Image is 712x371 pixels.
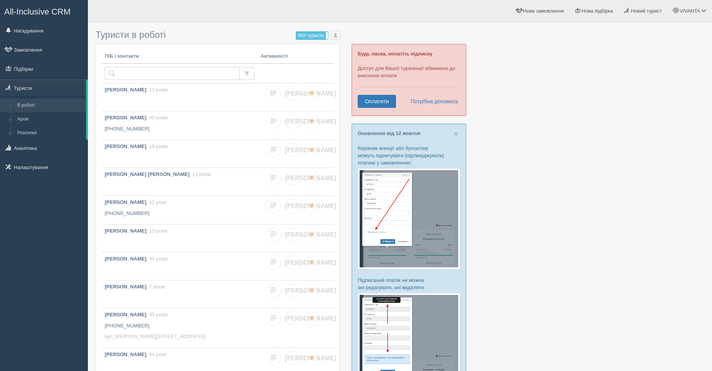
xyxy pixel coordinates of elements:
[105,143,146,149] b: [PERSON_NAME]
[454,130,458,138] button: Close
[146,115,167,120] span: , 40 років
[285,118,336,125] span: [PERSON_NAME]
[105,87,146,93] b: [PERSON_NAME]
[285,287,336,294] span: [PERSON_NAME]
[105,322,255,330] p: [PHONE_NUMBER]
[358,168,460,269] img: %D0%BF%D1%96%D0%B4%D1%82%D0%B2%D0%B5%D1%80%D0%B4%D0%B6%D0%B5%D0%BD%D0%BD%D1%8F-%D0%BE%D0%BF%D0%BB...
[285,311,301,325] a: [PERSON_NAME]
[102,196,258,224] a: [PERSON_NAME], 62 роки [PHONE_NUMBER]
[285,259,336,266] span: [PERSON_NAME]
[285,351,301,365] a: [PERSON_NAME]
[105,228,146,234] b: [PERSON_NAME]
[102,140,258,168] a: [PERSON_NAME], 18 років
[582,8,613,14] span: Нова підбірка
[146,256,167,262] span: , 45 років
[285,143,301,157] a: [PERSON_NAME]
[631,8,662,14] span: Новий турист
[285,175,336,181] span: [PERSON_NAME]
[4,7,71,16] span: All-Inclusive CRM
[285,90,336,97] span: [PERSON_NAME]
[105,171,190,177] b: [PERSON_NAME] [PERSON_NAME]
[258,50,334,63] th: Активності
[0,0,88,21] a: All-Inclusive CRM
[105,333,255,340] p: вул. [PERSON_NAME][STREET_ADDRESS]
[105,210,255,217] p: [PHONE_NUMBER]
[285,283,301,298] a: [PERSON_NAME]
[146,351,167,357] span: , 64 роки
[102,168,258,195] a: [PERSON_NAME] [PERSON_NAME], 11 років
[146,312,167,317] span: , 35 років
[405,95,458,108] a: Потрібна допомога
[105,256,146,262] b: [PERSON_NAME]
[146,87,167,93] span: , 13 років
[285,199,301,213] a: [PERSON_NAME]
[96,29,166,40] span: Туристи в роботі
[146,284,165,290] span: , 7 років
[146,228,167,234] span: , 13 років
[14,126,86,140] a: Розсилки
[358,145,460,166] p: Керівник агенції або бухгалтер можуть підписувати (підтверджувати) платежі у замовленнях:
[105,115,146,120] b: [PERSON_NAME]
[14,112,86,126] a: Архів
[680,8,700,14] span: VIVANTA
[285,86,301,101] a: [PERSON_NAME]
[105,67,240,80] input: Пошук за ПІБ, паспортом або контактами
[454,129,458,138] span: ×
[296,32,328,39] label: Мої туристи
[358,277,460,291] p: Підписаний платіж не можна ані редагувати, ані видаляти:
[190,171,211,177] span: , 11 років
[285,228,301,242] a: [PERSON_NAME]
[146,199,167,205] span: , 62 роки
[285,171,301,185] a: [PERSON_NAME]
[102,252,258,280] a: [PERSON_NAME], 45 років
[102,280,258,308] a: [PERSON_NAME], 7 років
[285,255,301,270] a: [PERSON_NAME]
[358,51,432,57] b: Будь ласка, оплатіть підписку
[102,83,258,111] a: [PERSON_NAME], 13 років
[285,203,336,209] span: [PERSON_NAME]
[105,284,146,290] b: [PERSON_NAME]
[102,50,258,63] th: ПІБ і контакти
[102,225,258,252] a: [PERSON_NAME], 13 років
[285,114,301,129] a: [PERSON_NAME]
[285,147,336,153] span: [PERSON_NAME]
[285,355,336,361] span: [PERSON_NAME]
[146,143,167,149] span: , 18 років
[105,312,146,317] b: [PERSON_NAME]
[102,308,258,348] a: [PERSON_NAME], 35 років [PHONE_NUMBER] вул. [PERSON_NAME][STREET_ADDRESS]
[358,95,396,108] a: Оплатити
[285,315,336,322] span: [PERSON_NAME]
[285,231,336,238] span: [PERSON_NAME]
[105,351,146,357] b: [PERSON_NAME]
[14,99,86,112] a: В роботі
[105,125,255,133] p: [PHONE_NUMBER]
[523,8,564,14] span: Нове замовлення
[352,44,466,116] div: Доступ для Вашої турагенції обмежено до внесення оплати
[358,130,420,136] a: Оновлення від 12 жовтня
[105,199,146,205] b: [PERSON_NAME]
[102,111,258,140] a: [PERSON_NAME], 40 років [PHONE_NUMBER]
